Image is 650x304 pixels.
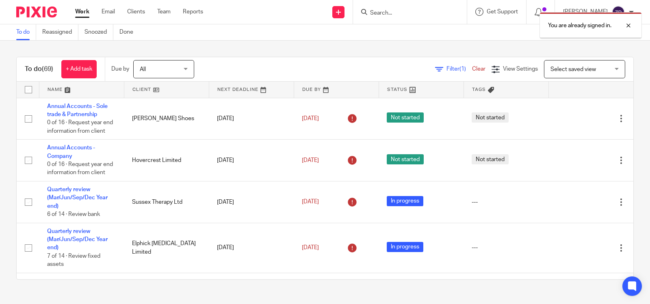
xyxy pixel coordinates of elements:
[302,157,319,163] span: [DATE]
[119,24,139,40] a: Done
[111,65,129,73] p: Due by
[157,8,171,16] a: Team
[124,140,209,181] td: Hovercrest Limited
[47,187,108,209] a: Quarterly review (Mar/Jun/Sep/Dec Year end)
[387,154,424,164] span: Not started
[140,67,146,72] span: All
[16,6,57,17] img: Pixie
[47,120,113,134] span: 0 of 16 · Request year end information from client
[47,145,95,159] a: Annual Accounts - Company
[302,199,319,205] span: [DATE]
[183,8,203,16] a: Reports
[16,24,36,40] a: To do
[47,229,108,251] a: Quarterly review (Mar/Jun/Sep/Dec Year end)
[503,66,538,72] span: View Settings
[209,223,294,273] td: [DATE]
[548,22,611,30] p: You are already signed in.
[387,196,423,206] span: In progress
[75,8,89,16] a: Work
[47,103,108,117] a: Annual Accounts - Sole trade & Partnership
[446,66,472,72] span: Filter
[61,60,97,78] a: + Add task
[84,24,113,40] a: Snoozed
[124,98,209,140] td: [PERSON_NAME] Shoes
[127,8,145,16] a: Clients
[42,24,78,40] a: Reassigned
[209,273,294,302] td: [DATE]
[209,181,294,223] td: [DATE]
[472,112,509,123] span: Not started
[472,87,486,92] span: Tags
[612,6,625,19] img: svg%3E
[47,253,100,267] span: 7 of 14 · Review fixed assets
[124,273,209,302] td: [PERSON_NAME]
[209,140,294,181] td: [DATE]
[550,67,596,72] span: Select saved view
[47,211,100,217] span: 6 of 14 · Review bank
[47,162,113,176] span: 0 of 16 · Request year end information from client
[472,66,485,72] a: Clear
[25,65,53,73] h1: To do
[387,112,424,123] span: Not started
[42,66,53,72] span: (69)
[302,245,319,250] span: [DATE]
[387,242,423,252] span: In progress
[124,181,209,223] td: Sussex Therapy Ltd
[472,154,509,164] span: Not started
[102,8,115,16] a: Email
[472,198,540,206] div: ---
[472,244,540,252] div: ---
[459,66,466,72] span: (1)
[302,116,319,121] span: [DATE]
[124,223,209,273] td: Elphick [MEDICAL_DATA] Limited
[209,98,294,140] td: [DATE]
